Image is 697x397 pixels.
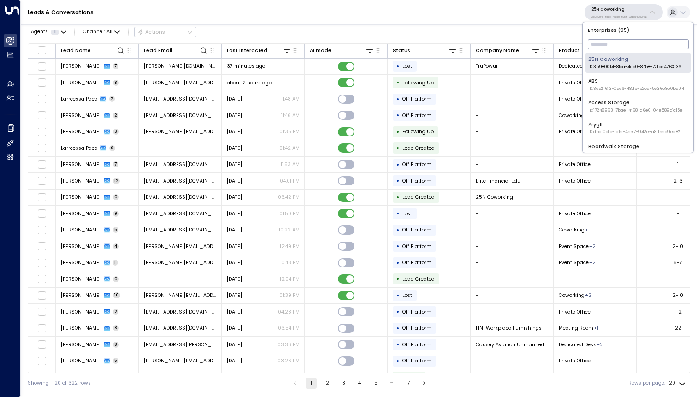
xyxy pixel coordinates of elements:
[402,276,435,283] span: Lead Created
[476,325,542,332] span: HNI Workplace Furnishings
[402,259,431,266] span: Off Platform
[28,27,69,37] button: Agents1
[396,257,400,269] div: •
[471,206,554,222] td: -
[113,276,119,282] span: 0
[227,178,242,184] span: Oct 06, 2025
[37,111,46,120] span: Toggle select row
[280,276,300,283] p: 12:04 PM
[588,99,683,113] div: Access Storage
[559,128,591,135] span: Private Office
[402,210,412,217] span: Lost
[144,243,217,250] span: ryan.telford@cencora.com
[37,275,46,284] span: Toggle select row
[227,357,242,364] span: Sep 22, 2025
[559,243,589,250] span: Event Space
[227,63,265,70] span: 37 minutes ago
[109,96,115,102] span: 2
[61,325,101,332] span: Leslie Eichelberger
[61,63,101,70] span: Allison Fox
[471,140,554,156] td: -
[113,243,119,249] span: 4
[144,63,217,70] span: allison.fox@trupowur.net
[589,243,596,250] div: Meeting Room,Meeting Room / Event Space
[588,143,684,157] div: Boardwalk Storage
[559,341,596,348] span: Dedicated Desk
[280,178,300,184] p: 04:01 PM
[37,242,46,251] span: Toggle select row
[585,226,590,233] div: Dedicated Desk
[37,78,46,87] span: Toggle select row
[396,142,400,154] div: •
[37,209,46,218] span: Toggle select row
[674,308,682,315] div: 1-2
[37,144,46,153] span: Toggle select row
[677,161,679,168] div: 1
[396,191,400,203] div: •
[591,15,647,18] p: 3b9800f4-81ca-4ec0-8758-72fbe4763f36
[402,325,431,332] span: Off Platform
[559,63,596,70] span: Dedicated Desk
[591,6,647,12] p: 25N Coworking
[559,292,585,299] span: Coworking
[144,226,217,233] span: adesh1106@gmail.com
[673,178,683,184] div: 2-3
[113,161,119,167] span: 7
[396,371,400,383] div: •
[227,194,242,201] span: Sep 30, 2025
[279,145,300,152] p: 01:42 AM
[677,357,679,364] div: 1
[144,357,217,364] span: russ.sher@comcast.net
[471,271,554,287] td: -
[278,357,300,364] p: 03:26 PM
[396,290,400,302] div: •
[338,378,349,389] button: Go to page 3
[476,178,520,184] span: Elite Financial Edu
[139,140,222,156] td: -
[37,177,46,185] span: Toggle select row
[402,357,431,364] span: Off Platform
[396,207,400,219] div: •
[476,63,498,70] span: TruPowur
[61,341,101,348] span: Chase Moyer
[61,46,125,55] div: Lead Name
[61,79,101,86] span: Kate Bilous
[37,225,46,234] span: Toggle select row
[279,226,300,233] p: 10:22 AM
[144,194,217,201] span: sloane@25ncoworking.com
[402,63,412,70] span: Lost
[280,243,300,250] p: 12:49 PM
[588,86,684,92] span: ID: 3dc2f6f3-0cc6-48db-b2ce-5c36e8e0bc94
[144,47,172,55] div: Lead Email
[113,309,119,315] span: 2
[471,124,554,140] td: -
[396,77,400,89] div: •
[144,210,217,217] span: egavin@datastewardpllc.com
[396,240,400,252] div: •
[144,128,217,135] span: katie.poole@data-axle.com
[109,145,116,151] span: 0
[61,210,101,217] span: Elisabeth Gavin
[476,47,519,55] div: Company Name
[279,128,300,135] p: 01:35 PM
[144,308,217,315] span: mbruce@mainstayins.com
[393,47,410,55] div: Status
[396,159,400,171] div: •
[279,210,300,217] p: 01:50 PM
[144,259,217,266] span: sean.t.grim@medtronic.com
[227,47,267,55] div: Last Interacted
[588,129,680,136] span: ID: d5af0cfb-fa1e-4ee7-942e-a8ff5ec9ed82
[306,378,317,389] button: page 1
[310,47,331,55] div: AI mode
[134,27,196,38] div: Button group with a nested menu
[669,378,687,389] div: 20
[677,276,679,283] div: -
[278,308,300,315] p: 04:28 PM
[278,341,300,348] p: 03:36 PM
[281,259,300,266] p: 01:13 PM
[61,308,101,315] span: Megan Bruce
[476,341,544,348] span: Causey Aviation Unmanned
[559,95,591,102] span: Private Office
[113,63,119,69] span: 7
[396,273,400,285] div: •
